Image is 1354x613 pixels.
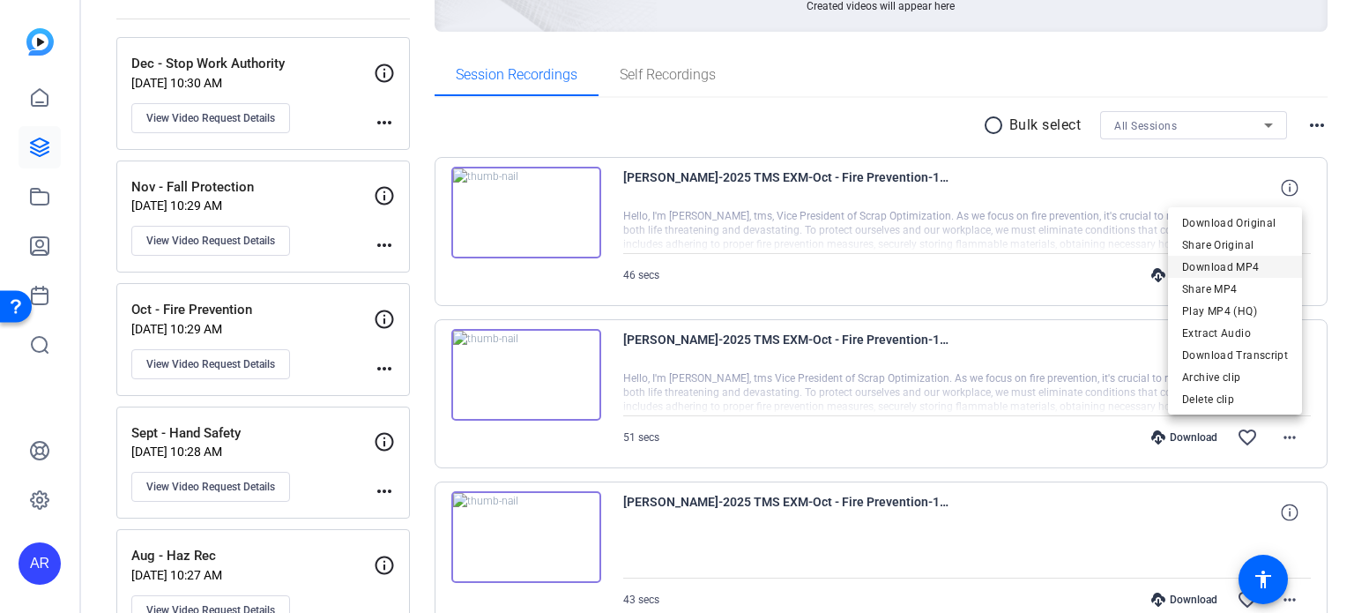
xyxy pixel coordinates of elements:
[1182,213,1288,234] span: Download Original
[1182,389,1288,410] span: Delete clip
[1182,235,1288,256] span: Share Original
[1182,301,1288,322] span: Play MP4 (HQ)
[1182,257,1288,278] span: Download MP4
[1182,279,1288,300] span: Share MP4
[1182,323,1288,344] span: Extract Audio
[1182,345,1288,366] span: Download Transcript
[1182,367,1288,388] span: Archive clip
